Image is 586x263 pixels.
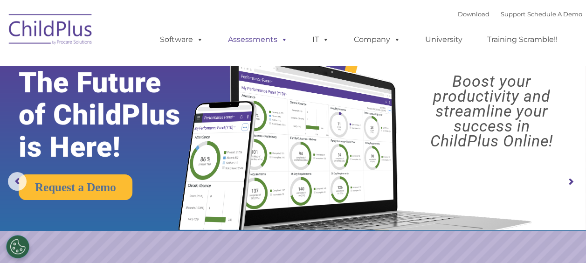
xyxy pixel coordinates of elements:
img: ChildPlus by Procare Solutions [4,7,97,54]
a: Schedule A Demo [527,10,582,18]
a: Support [501,10,525,18]
a: Request a Demo [19,174,132,200]
a: Software [151,30,213,49]
rs-layer: Boost your productivity and streamline your success in ChildPlus Online! [405,74,579,148]
a: University [416,30,472,49]
rs-layer: The Future of ChildPlus is Here! [19,67,206,163]
a: Company [345,30,410,49]
button: Cookies Settings [6,235,29,258]
a: IT [303,30,338,49]
a: Assessments [219,30,297,49]
font: | [458,10,582,18]
span: Last name [130,62,158,69]
span: Phone number [130,100,169,107]
a: Download [458,10,489,18]
a: Training Scramble!! [478,30,567,49]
